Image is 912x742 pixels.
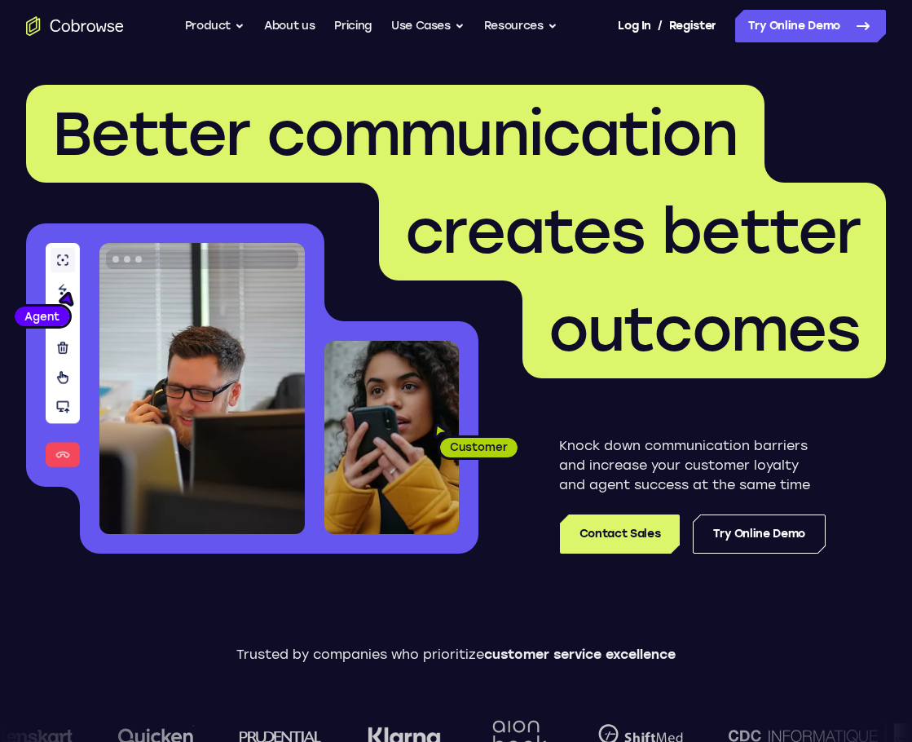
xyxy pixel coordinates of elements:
span: creates better [405,195,860,268]
button: Use Cases [391,10,465,42]
a: Go to the home page [26,16,124,36]
span: customer service excellence [484,647,676,662]
img: A customer holding their phone [324,341,459,534]
button: Resources [484,10,557,42]
button: Product [185,10,245,42]
a: About us [264,10,315,42]
span: outcomes [549,293,860,366]
a: Pricing [334,10,372,42]
p: Knock down communication barriers and increase your customer loyalty and agent success at the sam... [559,436,826,495]
a: Try Online Demo [735,10,886,42]
a: Try Online Demo [693,515,826,554]
span: / [658,16,663,36]
span: Better communication [52,97,738,170]
a: Register [669,10,716,42]
a: Contact Sales [560,515,680,554]
a: Log In [618,10,650,42]
img: A customer support agent talking on the phone [99,243,305,534]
